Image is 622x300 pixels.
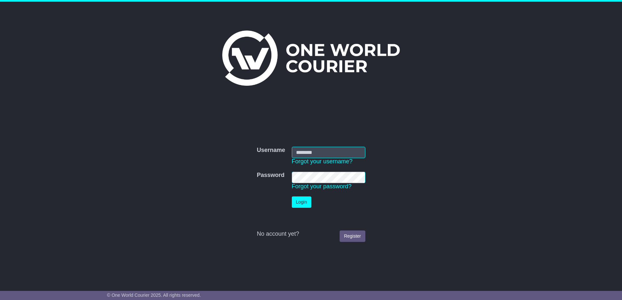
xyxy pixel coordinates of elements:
span: © One World Courier 2025. All rights reserved. [107,293,201,298]
img: One World [222,31,400,86]
a: Forgot your username? [292,158,353,165]
a: Register [340,231,365,242]
button: Login [292,196,311,208]
label: Password [257,172,284,179]
a: Forgot your password? [292,183,352,190]
label: Username [257,147,285,154]
div: No account yet? [257,231,365,238]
